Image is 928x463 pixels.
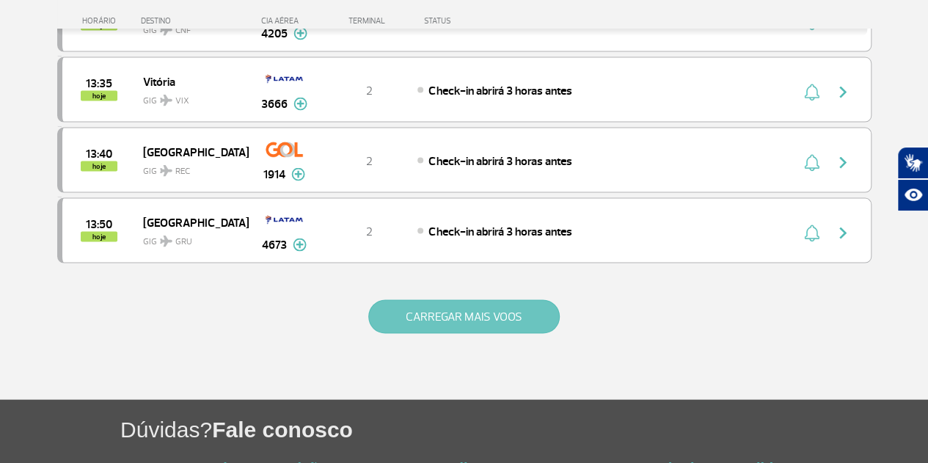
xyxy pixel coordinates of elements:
span: GIG [143,157,237,178]
img: seta-direita-painel-voo.svg [834,84,852,101]
span: hoje [81,91,117,101]
img: destiny_airplane.svg [160,95,172,106]
span: 4673 [262,236,287,254]
div: CIA AÉREA [248,16,321,26]
button: Abrir recursos assistivos. [897,179,928,211]
span: GIG [143,87,237,108]
h1: Dúvidas? [120,415,928,445]
span: Vitória [143,72,237,91]
span: Fale conosco [212,418,353,442]
span: Check-in abrirá 3 horas antes [428,154,571,169]
img: seta-direita-painel-voo.svg [834,225,852,242]
img: mais-info-painel-voo.svg [291,168,305,181]
button: Abrir tradutor de língua de sinais. [897,147,928,179]
img: sino-painel-voo.svg [804,154,819,172]
span: 1914 [263,166,285,183]
img: seta-direita-painel-voo.svg [834,154,852,172]
span: VIX [175,95,189,108]
span: Check-in abrirá 3 horas antes [428,84,571,98]
span: 2 [366,225,373,239]
span: hoje [81,161,117,172]
span: GIG [143,227,237,249]
img: destiny_airplane.svg [160,165,172,177]
span: 3666 [261,95,288,113]
span: 2025-09-30 13:40:00 [86,149,112,159]
span: REC [175,165,190,178]
span: 2025-09-30 13:35:00 [86,79,112,89]
img: mais-info-painel-voo.svg [293,238,307,252]
span: hoje [81,232,117,242]
span: 2 [366,154,373,169]
span: [GEOGRAPHIC_DATA] [143,213,237,232]
span: 2 [366,84,373,98]
div: DESTINO [141,16,248,26]
span: [GEOGRAPHIC_DATA] [143,142,237,161]
span: Check-in abrirá 3 horas antes [428,225,571,239]
div: STATUS [417,16,536,26]
span: GRU [175,236,192,249]
div: HORÁRIO [62,16,142,26]
button: CARREGAR MAIS VOOS [368,300,560,334]
img: sino-painel-voo.svg [804,84,819,101]
span: 2025-09-30 13:50:00 [86,219,112,230]
img: destiny_airplane.svg [160,236,172,247]
img: sino-painel-voo.svg [804,225,819,242]
div: TERMINAL [321,16,417,26]
img: mais-info-painel-voo.svg [293,98,307,111]
div: Plugin de acessibilidade da Hand Talk. [897,147,928,211]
